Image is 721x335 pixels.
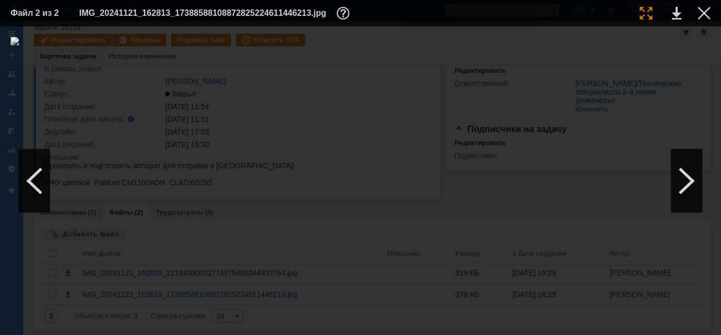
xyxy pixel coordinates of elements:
[11,37,710,324] img: download
[640,7,652,20] div: Увеличить масштаб
[671,149,703,213] div: Следующий файл
[18,149,50,213] div: Предыдущий файл
[11,9,63,17] div: Файл 2 из 2
[672,7,681,20] div: Скачать файл
[79,7,353,20] div: IMG_20241121_162813_17388588108872825224611446213.jpg
[698,7,710,20] div: Закрыть окно (Esc)
[337,7,353,20] div: Дополнительная информация о файле (F11)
